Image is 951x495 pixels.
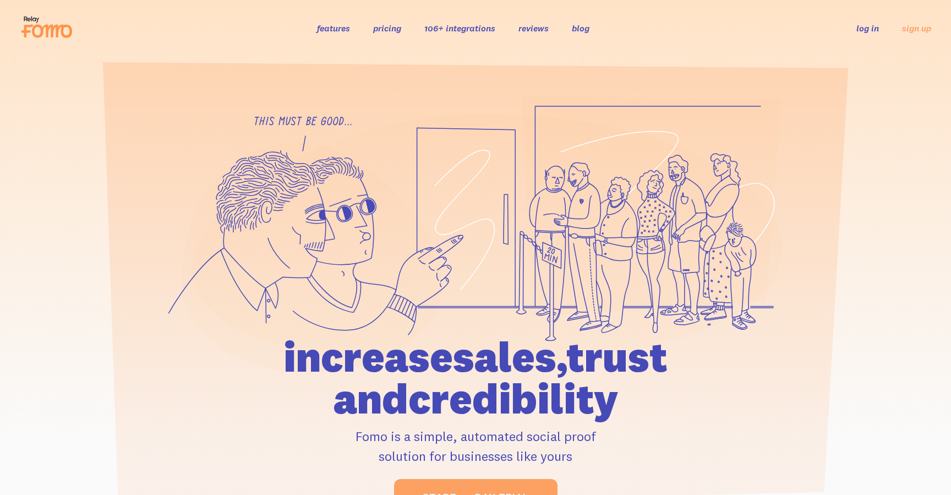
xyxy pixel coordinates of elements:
[518,23,549,34] a: reviews
[317,23,350,34] a: features
[373,23,401,34] a: pricing
[424,23,495,34] a: 106+ integrations
[856,23,879,34] a: log in
[221,426,730,466] p: Fomo is a simple, automated social proof solution for businesses like yours
[572,23,589,34] a: blog
[221,336,730,420] h1: increase sales, trust and credibility
[902,23,931,34] a: sign up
